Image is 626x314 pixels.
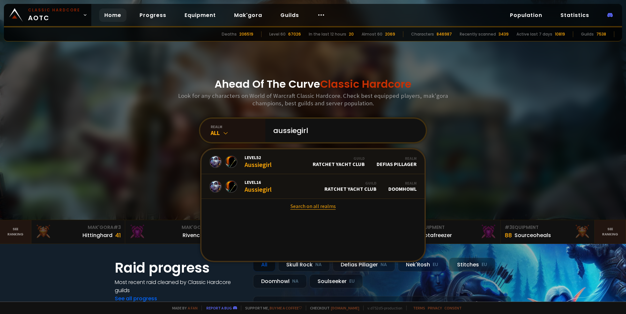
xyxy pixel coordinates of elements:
[407,220,501,244] a: #2Equipment88Notafreezer
[313,156,365,167] div: Ratchet Yacht Club
[278,258,330,272] div: Skull Rock
[245,179,272,193] div: Aussiegirl
[28,7,80,23] span: AOTC
[288,31,301,37] div: 67026
[555,31,565,37] div: 10819
[183,231,203,239] div: Rivench
[241,306,302,310] span: Support me,
[421,231,452,239] div: Notafreezer
[134,8,171,22] a: Progress
[362,31,382,37] div: Almost 60
[505,231,512,240] div: 88
[449,258,495,272] div: Stitches
[377,156,417,161] div: Realm
[385,31,395,37] div: 2069
[433,262,438,268] small: EU
[211,129,265,137] div: All
[222,31,237,37] div: Deaths
[99,8,127,22] a: Home
[211,124,265,129] div: realm
[245,179,272,185] span: Level 16
[514,231,551,239] div: Sourceoheals
[555,8,594,22] a: Statistics
[388,181,417,186] div: Realm
[179,8,221,22] a: Equipment
[460,31,496,37] div: Recently scanned
[201,149,425,174] a: Level52AussiegirlGuildRatchet Yacht ClubRealmDefias Pillager
[499,31,509,37] div: 3439
[270,306,302,310] a: Buy me a coffee
[315,262,322,268] small: NA
[411,224,497,231] div: Equipment
[35,224,121,231] div: Mak'Gora
[115,258,245,278] h1: Raid progress
[125,220,219,244] a: Mak'Gora#2Rivench100
[380,262,387,268] small: NA
[269,119,418,142] input: Search a character...
[413,306,425,310] a: Terms
[363,306,402,310] span: v. d752d5 - production
[253,274,307,288] div: Doomhowl
[206,306,232,310] a: Report a bug
[269,31,286,37] div: Level 60
[505,224,512,231] span: # 3
[596,31,606,37] div: 7538
[411,31,434,37] div: Characters
[129,224,215,231] div: Mak'Gora
[201,174,425,199] a: Level16AussiegirlGuildRatchet Yacht ClubRealmDoomhowl
[229,8,267,22] a: Mak'gora
[482,262,487,268] small: EU
[115,278,245,294] h4: Most recent raid cleaned by Classic Hardcore guilds
[175,92,451,107] h3: Look for any characters on World of Warcraft Classic Hardcore. Check best equipped players, mak'g...
[516,31,552,37] div: Active last 7 days
[31,220,125,244] a: Mak'Gora#3Hittinghard41
[188,306,198,310] a: a fan
[444,306,462,310] a: Consent
[505,224,590,231] div: Equipment
[595,220,626,244] a: Seeranking
[505,8,547,22] a: Population
[113,224,121,231] span: # 3
[245,155,272,169] div: Aussiegirl
[253,258,276,272] div: All
[428,306,442,310] a: Privacy
[306,306,359,310] span: Checkout
[115,231,121,240] div: 41
[349,31,354,37] div: 20
[239,31,253,37] div: 206519
[437,31,452,37] div: 846987
[377,156,417,167] div: Defias Pillager
[245,155,272,160] span: Level 52
[324,181,377,192] div: Ratchet Yacht Club
[253,296,511,313] a: [DATE]zgpetri on godDefias Pillager8 /90
[320,77,411,91] span: Classic Hardcore
[82,231,112,239] div: Hittinghard
[398,258,446,272] div: Nek'Rosh
[28,7,80,13] small: Classic Hardcore
[581,31,594,37] div: Guilds
[333,258,395,272] div: Defias Pillager
[309,274,363,288] div: Soulseeker
[292,278,299,285] small: NA
[275,8,304,22] a: Guilds
[115,295,157,302] a: See all progress
[168,306,198,310] span: Made by
[349,278,355,285] small: EU
[4,4,91,26] a: Classic HardcoreAOTC
[324,181,377,186] div: Guild
[388,181,417,192] div: Doomhowl
[215,76,411,92] h1: Ahead Of The Curve
[309,31,346,37] div: In the last 12 hours
[331,306,359,310] a: [DOMAIN_NAME]
[201,199,425,213] a: Search on all realms
[313,156,365,161] div: Guild
[501,220,595,244] a: #3Equipment88Sourceoheals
